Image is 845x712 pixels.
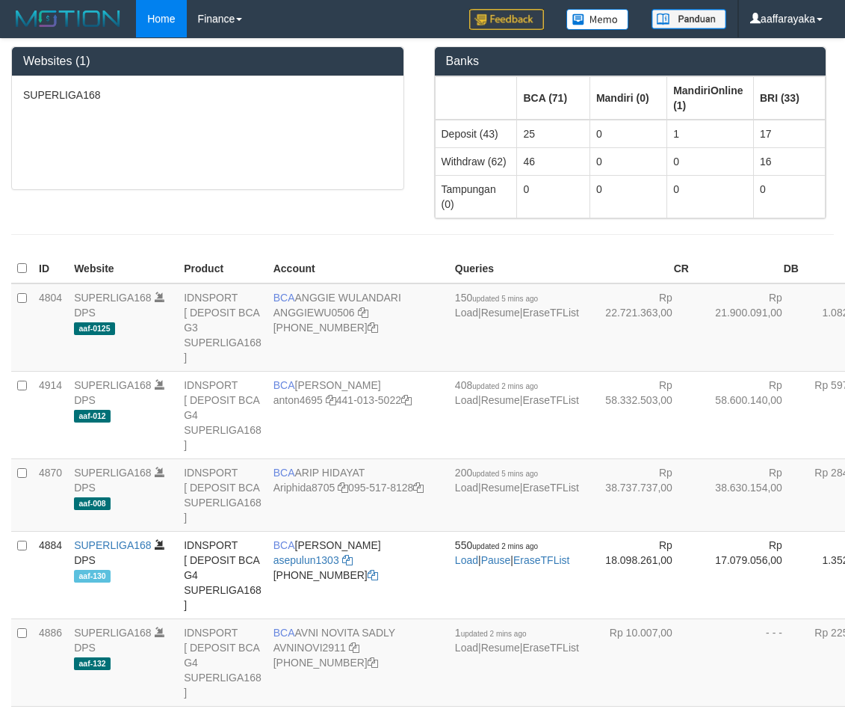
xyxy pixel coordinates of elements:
[273,394,323,406] a: anton4695
[753,147,825,175] td: 16
[472,295,538,303] span: updated 5 mins ago
[33,531,68,619] td: 4884
[273,539,295,551] span: BCA
[585,254,695,283] th: CR
[566,9,629,30] img: Button%20Memo.svg
[435,76,517,120] th: Group: activate to sort column ascending
[472,470,538,478] span: updated 5 mins ago
[455,467,538,479] span: 200
[753,175,825,218] td: 0
[68,619,178,706] td: DPS
[68,531,178,619] td: DPS
[178,458,267,531] td: IDNSPORT [ DEPOSIT BCA SUPERLIGA168 ]
[455,394,478,406] a: Load
[585,531,695,619] td: Rp 18.098.261,00
[667,120,754,148] td: 1
[695,283,805,372] td: Rp 21.900.091,00
[326,394,336,406] a: Copy anton4695 to clipboard
[589,147,666,175] td: 0
[585,619,695,706] td: Rp 10.007,00
[33,458,68,531] td: 4870
[695,458,805,531] td: Rp 38.630.154,00
[667,147,754,175] td: 0
[74,322,115,335] span: aaf-0125
[68,371,178,458] td: DPS
[585,283,695,372] td: Rp 22.721.363,00
[455,554,478,566] a: Load
[449,254,585,283] th: Queries
[178,619,267,706] td: IDNSPORT [ DEPOSIT BCA G4 SUPERLIGA168 ]
[435,175,517,218] td: Tampungan (0)
[522,307,578,319] a: EraseTFList
[517,175,589,218] td: 0
[368,322,378,334] a: Copy 4062213373 to clipboard
[651,9,726,29] img: panduan.png
[469,9,544,30] img: Feedback.jpg
[349,642,359,654] a: Copy AVNINOVI2911 to clipboard
[481,394,520,406] a: Resume
[446,55,815,68] h3: Banks
[358,307,368,319] a: Copy ANGGIEWU0506 to clipboard
[273,482,335,494] a: Ariphida8705
[455,627,579,654] span: | |
[695,254,805,283] th: DB
[267,531,449,619] td: [PERSON_NAME] [PHONE_NUMBER]
[455,292,538,304] span: 150
[522,394,578,406] a: EraseTFList
[23,88,392,102] p: SUPERLIGA168
[585,458,695,531] td: Rp 38.737.737,00
[401,394,412,406] a: Copy 4410135022 to clipboard
[273,627,295,639] span: BCA
[513,554,569,566] a: EraseTFList
[472,542,538,550] span: updated 2 mins ago
[455,292,579,319] span: | |
[267,371,449,458] td: [PERSON_NAME] 441-013-5022
[267,619,449,706] td: AVNI NOVITA SADLY [PHONE_NUMBER]
[273,467,295,479] span: BCA
[74,467,152,479] a: SUPERLIGA168
[273,379,295,391] span: BCA
[472,382,538,390] span: updated 2 mins ago
[74,497,111,510] span: aaf-008
[585,371,695,458] td: Rp 58.332.503,00
[74,627,152,639] a: SUPERLIGA168
[368,569,378,581] a: Copy 4062281875 to clipboard
[33,619,68,706] td: 4886
[178,254,267,283] th: Product
[517,147,589,175] td: 46
[481,307,520,319] a: Resume
[455,642,478,654] a: Load
[338,482,348,494] a: Copy Ariphida8705 to clipboard
[455,539,538,551] span: 550
[273,307,355,319] a: ANGGIEWU0506
[517,120,589,148] td: 25
[33,254,68,283] th: ID
[342,554,353,566] a: Copy asepulun1303 to clipboard
[522,642,578,654] a: EraseTFList
[74,410,111,423] span: aaf-012
[273,554,339,566] a: asepulun1303
[517,76,589,120] th: Group: activate to sort column ascending
[74,570,111,583] span: aaf-130
[74,292,152,304] a: SUPERLIGA168
[267,254,449,283] th: Account
[481,642,520,654] a: Resume
[11,7,125,30] img: MOTION_logo.png
[178,283,267,372] td: IDNSPORT [ DEPOSIT BCA G3 SUPERLIGA168 ]
[667,76,754,120] th: Group: activate to sort column ascending
[589,76,666,120] th: Group: activate to sort column ascending
[455,307,478,319] a: Load
[695,619,805,706] td: - - -
[273,292,295,304] span: BCA
[667,175,754,218] td: 0
[23,55,392,68] h3: Websites (1)
[695,371,805,458] td: Rp 58.600.140,00
[455,467,579,494] span: | |
[74,379,152,391] a: SUPERLIGA168
[753,120,825,148] td: 17
[33,371,68,458] td: 4914
[481,482,520,494] a: Resume
[68,458,178,531] td: DPS
[455,627,527,639] span: 1
[435,147,517,175] td: Withdraw (62)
